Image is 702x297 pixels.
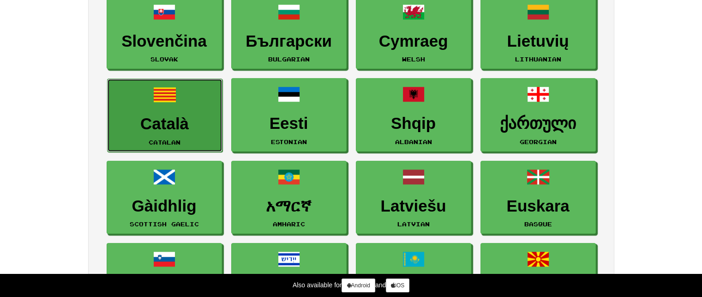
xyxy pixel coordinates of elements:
[361,115,466,133] h3: Shqip
[361,32,466,50] h3: Cymraeg
[273,221,305,227] small: Amharic
[112,32,217,50] h3: Slovenčina
[480,161,596,234] a: EuskaraBasque
[386,279,409,292] a: iOS
[150,56,178,62] small: Slovak
[361,197,466,215] h3: Latviešu
[236,32,342,50] h3: Български
[524,221,552,227] small: Basque
[231,161,347,234] a: አማርኛAmharic
[486,32,591,50] h3: Lietuvių
[486,115,591,133] h3: ქართული
[342,279,375,292] a: Android
[480,78,596,152] a: ქართულიGeorgian
[231,78,347,152] a: EestiEstonian
[268,56,310,62] small: Bulgarian
[520,139,557,145] small: Georgian
[395,139,432,145] small: Albanian
[236,115,342,133] h3: Eesti
[107,79,222,152] a: CatalàCatalan
[112,197,217,215] h3: Gàidhlig
[236,197,342,215] h3: አማርኛ
[356,161,471,234] a: LatviešuLatvian
[149,139,180,145] small: Catalan
[112,115,217,133] h3: Català
[107,161,222,234] a: GàidhligScottish Gaelic
[356,78,471,152] a: ShqipAlbanian
[486,197,591,215] h3: Euskara
[130,221,199,227] small: Scottish Gaelic
[271,139,307,145] small: Estonian
[515,56,561,62] small: Lithuanian
[402,56,425,62] small: Welsh
[397,221,430,227] small: Latvian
